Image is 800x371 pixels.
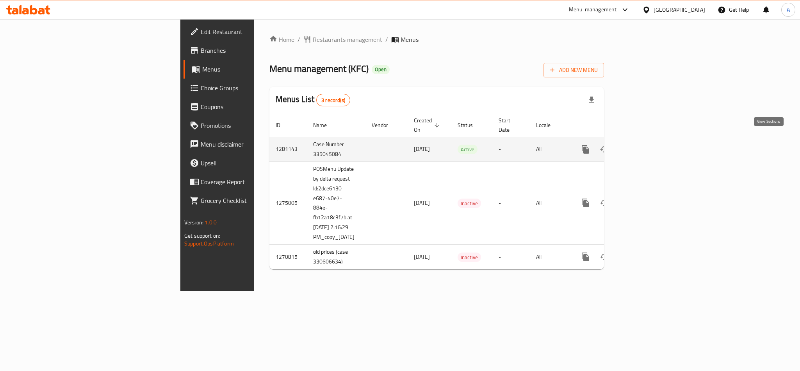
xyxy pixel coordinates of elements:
[201,140,308,149] span: Menu disclaimer
[458,120,483,130] span: Status
[307,161,365,245] td: POSMenu Update by delta request Id:2dce6130-e687-40e7-884e-fb12a18c3f7b at [DATE] 2:16:29 PM_copy...
[201,83,308,93] span: Choice Groups
[201,177,308,186] span: Coverage Report
[201,121,308,130] span: Promotions
[372,120,398,130] span: Vendor
[313,120,337,130] span: Name
[492,137,530,161] td: -
[184,60,314,79] a: Menus
[184,191,314,210] a: Grocery Checklist
[269,113,657,270] table: enhanced table
[458,253,481,262] span: Inactive
[576,194,595,212] button: more
[372,65,390,74] div: Open
[530,245,570,269] td: All
[202,65,308,74] span: Menus
[201,158,308,168] span: Upsell
[401,35,419,44] span: Menus
[184,79,314,97] a: Choice Groups
[492,161,530,245] td: -
[570,113,657,137] th: Actions
[303,35,382,44] a: Restaurants management
[184,22,314,41] a: Edit Restaurant
[307,245,365,269] td: old prices (case 330606634)
[184,135,314,154] a: Menu disclaimer
[184,154,314,172] a: Upsell
[458,199,481,208] span: Inactive
[576,140,595,159] button: more
[184,238,234,249] a: Support.OpsPlatform
[385,35,388,44] li: /
[201,102,308,111] span: Coupons
[414,116,442,134] span: Created On
[654,5,705,14] div: [GEOGRAPHIC_DATA]
[414,198,430,208] span: [DATE]
[576,247,595,266] button: more
[530,161,570,245] td: All
[269,60,369,77] span: Menu management ( KFC )
[458,145,478,154] div: Active
[582,91,601,109] div: Export file
[595,140,614,159] button: Change Status
[458,199,481,208] div: Inactive
[595,247,614,266] button: Change Status
[269,35,604,44] nav: breadcrumb
[307,137,365,161] td: Case Number 335045084
[276,93,350,106] h2: Menus List
[184,217,203,228] span: Version:
[536,120,561,130] span: Locale
[458,145,478,154] span: Active
[184,97,314,116] a: Coupons
[317,97,350,104] span: 3 record(s)
[530,137,570,161] td: All
[184,116,314,135] a: Promotions
[550,65,598,75] span: Add New Menu
[787,5,790,14] span: A
[201,196,308,205] span: Grocery Checklist
[372,66,390,73] span: Open
[595,194,614,212] button: Change Status
[543,63,604,77] button: Add New Menu
[201,27,308,36] span: Edit Restaurant
[458,253,481,262] div: Inactive
[414,252,430,262] span: [DATE]
[205,217,217,228] span: 1.0.0
[492,245,530,269] td: -
[313,35,382,44] span: Restaurants management
[201,46,308,55] span: Branches
[569,5,617,14] div: Menu-management
[316,94,350,106] div: Total records count
[184,41,314,60] a: Branches
[184,172,314,191] a: Coverage Report
[499,116,520,134] span: Start Date
[276,120,290,130] span: ID
[184,231,220,241] span: Get support on:
[414,144,430,154] span: [DATE]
